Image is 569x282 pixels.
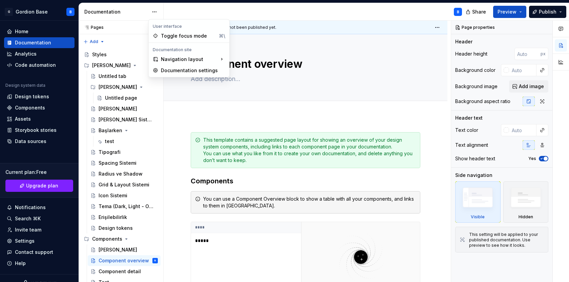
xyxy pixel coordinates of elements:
[161,67,225,74] div: Documentation settings
[161,33,216,39] div: Toggle focus mode
[150,47,228,53] div: Documentation site
[219,33,225,39] div: ⌘\
[150,24,228,29] div: User interface
[150,54,228,65] div: Navigation layout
